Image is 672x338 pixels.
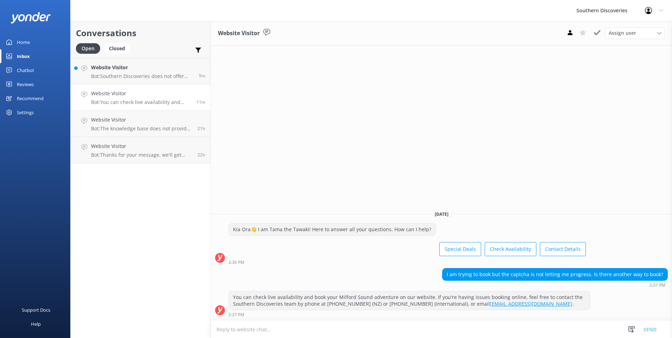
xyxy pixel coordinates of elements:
[11,12,51,24] img: yonder-white-logo.png
[91,142,192,150] h4: Website Visitor
[485,242,536,256] button: Check Availability
[76,26,205,40] h2: Conversations
[198,152,205,158] span: Sep 07 2025 03:51pm (UTC +12:00) Pacific/Auckland
[17,77,34,91] div: Reviews
[91,125,192,132] p: Bot: The knowledge base does not provide specific differences between the Glenorchy Air and Air M...
[71,111,211,137] a: Website VisitorBot:The knowledge base does not provide specific differences between the Glenorchy...
[490,300,572,307] a: [EMAIL_ADDRESS][DOMAIN_NAME]
[91,99,191,105] p: Bot: You can check live availability and book your Milford Sound adventure on our website. If you...
[71,84,211,111] a: Website VisitorBot:You can check live availability and book your Milford Sound adventure on our w...
[609,29,636,37] span: Assign user
[76,43,100,54] div: Open
[442,282,668,287] div: Sep 08 2025 02:37pm (UTC +12:00) Pacific/Auckland
[198,125,205,131] span: Sep 07 2025 05:41pm (UTC +12:00) Pacific/Auckland
[91,116,192,124] h4: Website Visitor
[442,268,667,280] div: I am trying to book but the captcha is not letting me progress. Is there another way to book?
[228,260,244,265] strong: 2:36 PM
[91,73,194,79] p: Bot: Southern Discoveries does not offer customer parking at the [GEOGRAPHIC_DATA]. However, ther...
[229,291,590,310] div: You can check live availability and book your Milford Sound adventure on our website. If you're h...
[91,152,192,158] p: Bot: Thanks for your message, we'll get back to you as soon as we can. You're also welcome to kee...
[17,105,34,119] div: Settings
[31,317,41,331] div: Help
[605,27,665,39] div: Assign User
[650,283,665,287] strong: 2:37 PM
[218,29,260,38] h3: Website Visitor
[196,99,205,105] span: Sep 08 2025 02:37pm (UTC +12:00) Pacific/Auckland
[431,211,453,217] span: [DATE]
[17,49,30,63] div: Inbox
[104,44,134,52] a: Closed
[22,303,50,317] div: Support Docs
[71,58,211,84] a: Website VisitorBot:Southern Discoveries does not offer customer parking at the [GEOGRAPHIC_DATA]....
[91,64,194,71] h4: Website Visitor
[17,63,34,77] div: Chatbot
[229,223,435,235] div: Kia Ora👋 I am Tama the Tawaki! Here to answer all your questions. How can I help?
[540,242,586,256] button: Contact Details
[439,242,481,256] button: Special Deals
[76,44,104,52] a: Open
[71,137,211,163] a: Website VisitorBot:Thanks for your message, we'll get back to you as soon as we can. You're also ...
[228,313,244,317] strong: 2:37 PM
[228,312,590,317] div: Sep 08 2025 02:37pm (UTC +12:00) Pacific/Auckland
[17,35,30,49] div: Home
[104,43,130,54] div: Closed
[228,260,586,265] div: Sep 08 2025 02:36pm (UTC +12:00) Pacific/Auckland
[91,90,191,97] h4: Website Visitor
[17,91,44,105] div: Recommend
[199,73,205,79] span: Sep 08 2025 02:39pm (UTC +12:00) Pacific/Auckland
